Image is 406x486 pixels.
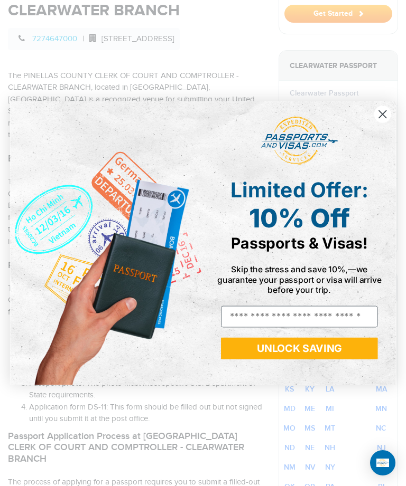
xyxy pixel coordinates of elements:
span: 10% Off [249,203,350,233]
span: Limited Offer: [230,177,368,203]
img: passports and visas [261,117,338,165]
button: Close dialog [374,105,392,123]
span: Passports & Visas! [231,234,368,252]
span: Skip the stress and save 10%,—we guarantee your passport or visa will arrive before your trip. [217,264,381,295]
button: UNLOCK SAVING [221,338,378,359]
img: de9cda0d-0715-46ca-9a25-073762a91ba7.png [10,101,203,385]
div: Open Intercom Messenger [370,450,395,475]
